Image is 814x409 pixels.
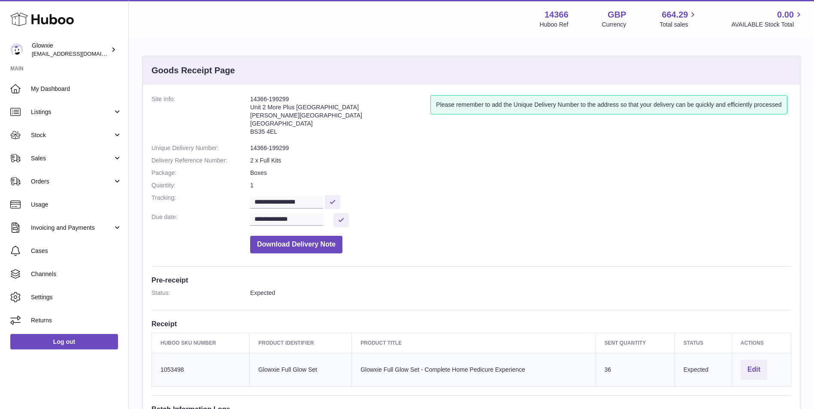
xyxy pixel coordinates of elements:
[151,65,235,76] h3: Goods Receipt Page
[250,95,430,140] address: 14366-199299 Unit 2 More Plus [GEOGRAPHIC_DATA] [PERSON_NAME][GEOGRAPHIC_DATA] [GEOGRAPHIC_DATA] ...
[352,353,596,386] td: Glowxie Full Glow Set - Complete Home Pedicure Experience
[151,95,250,140] dt: Site Info:
[31,247,122,255] span: Cases
[31,224,113,232] span: Invoicing and Payments
[151,289,250,297] dt: Status:
[741,360,767,380] button: Edit
[151,144,250,152] dt: Unique Delivery Number:
[151,156,250,165] dt: Delivery Reference Number:
[732,333,791,353] th: Actions
[430,95,787,114] div: Please remember to add the Unique Delivery Number to the address so that your delivery can be qui...
[152,333,250,353] th: Huboo SKU Number
[250,353,352,386] td: Glowxie Full Glow Set
[660,21,698,29] span: Total sales
[151,319,791,328] h3: Receipt
[151,213,250,227] dt: Due date:
[731,21,804,29] span: AVAILABLE Stock Total
[31,270,122,278] span: Channels
[151,275,791,285] h3: Pre-receipt
[545,9,569,21] strong: 14366
[596,333,675,353] th: Sent Quantity
[540,21,569,29] div: Huboo Ref
[352,333,596,353] th: Product title
[151,169,250,177] dt: Package:
[151,194,250,209] dt: Tracking:
[31,85,122,93] span: My Dashboard
[675,333,732,353] th: Status
[31,293,122,301] span: Settings
[32,50,126,57] span: [EMAIL_ADDRESS][DOMAIN_NAME]
[31,201,122,209] span: Usage
[31,131,113,139] span: Stock
[250,169,791,177] dd: Boxes
[151,181,250,189] dt: Quantity:
[731,9,804,29] a: 0.00 AVAILABLE Stock Total
[660,9,698,29] a: 664.29 Total sales
[250,333,352,353] th: Product Identifier
[675,353,732,386] td: Expected
[596,353,675,386] td: 36
[31,154,113,162] span: Sales
[608,9,626,21] strong: GBP
[662,9,688,21] span: 664.29
[250,156,791,165] dd: 2 x Full Kits
[31,108,113,116] span: Listings
[250,181,791,189] dd: 1
[31,177,113,186] span: Orders
[152,353,250,386] td: 1053498
[777,9,794,21] span: 0.00
[10,334,118,349] a: Log out
[250,144,791,152] dd: 14366-199299
[250,236,342,253] button: Download Delivery Note
[602,21,626,29] div: Currency
[10,43,23,56] img: internalAdmin-14366@internal.huboo.com
[32,42,109,58] div: Glowxie
[250,289,791,297] dd: Expected
[31,316,122,325] span: Returns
